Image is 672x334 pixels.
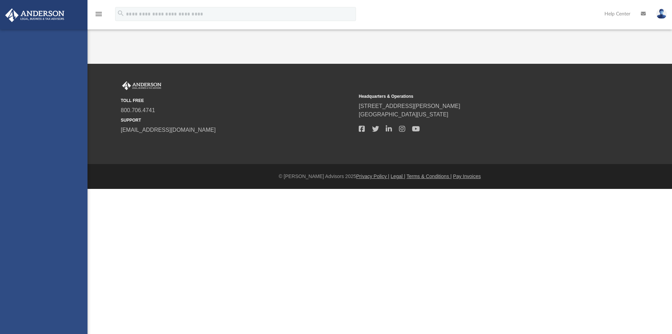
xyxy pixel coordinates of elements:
a: 800.706.4741 [121,107,155,113]
img: User Pic [656,9,667,19]
a: Privacy Policy | [356,173,390,179]
a: [STREET_ADDRESS][PERSON_NAME] [359,103,460,109]
small: SUPPORT [121,117,354,123]
i: menu [94,10,103,18]
small: TOLL FREE [121,97,354,104]
a: [EMAIL_ADDRESS][DOMAIN_NAME] [121,127,216,133]
small: Headquarters & Operations [359,93,592,100]
img: Anderson Advisors Platinum Portal [3,8,66,22]
a: Pay Invoices [453,173,481,179]
a: menu [94,13,103,18]
div: © [PERSON_NAME] Advisors 2025 [87,173,672,180]
a: Terms & Conditions | [407,173,452,179]
a: Legal | [391,173,405,179]
a: [GEOGRAPHIC_DATA][US_STATE] [359,111,448,117]
i: search [117,9,125,17]
img: Anderson Advisors Platinum Portal [121,81,163,90]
